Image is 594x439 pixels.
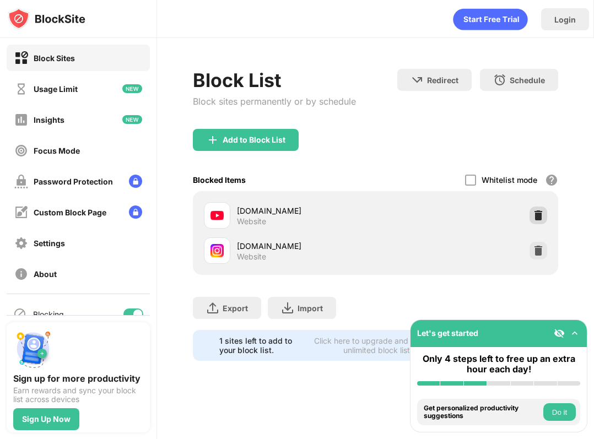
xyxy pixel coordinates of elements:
div: Password Protection [34,177,113,186]
div: Blocking [33,310,64,319]
div: Website [237,216,266,226]
img: omni-setup-toggle.svg [569,328,580,339]
img: customize-block-page-off.svg [14,205,28,219]
div: [DOMAIN_NAME] [237,205,376,216]
div: Redirect [427,75,458,85]
div: Schedule [510,75,545,85]
img: lock-menu.svg [129,205,142,219]
img: blocking-icon.svg [13,307,26,321]
img: insights-off.svg [14,113,28,127]
div: Settings [34,239,65,248]
div: Sign up for more productivity [13,373,143,384]
div: Add to Block List [223,136,285,144]
img: about-off.svg [14,267,28,281]
img: settings-off.svg [14,236,28,250]
div: Only 4 steps left to free up an extra hour each day! [417,354,580,375]
div: Click here to upgrade and enjoy an unlimited block list. [312,336,444,355]
div: Blocked Items [193,175,246,185]
div: Sign Up Now [22,415,71,424]
div: Get personalized productivity suggestions [424,404,541,420]
div: 1 sites left to add to your block list. [219,336,305,355]
img: new-icon.svg [122,84,142,93]
div: Let's get started [417,328,478,338]
div: Block sites permanently or by schedule [193,96,356,107]
div: Focus Mode [34,146,80,155]
img: lock-menu.svg [129,175,142,188]
img: new-icon.svg [122,115,142,124]
img: time-usage-off.svg [14,82,28,96]
img: favicons [210,244,224,257]
div: Usage Limit [34,84,78,94]
div: animation [453,8,528,30]
div: Import [298,303,323,313]
img: logo-blocksite.svg [8,8,85,30]
div: About [34,269,57,279]
div: Block List [193,69,356,91]
img: password-protection-off.svg [14,175,28,188]
img: eye-not-visible.svg [554,328,565,339]
div: Whitelist mode [482,175,537,185]
img: favicons [210,209,224,222]
img: focus-off.svg [14,144,28,158]
img: block-on.svg [14,51,28,65]
div: Custom Block Page [34,208,106,217]
div: Login [554,15,576,24]
div: [DOMAIN_NAME] [237,240,376,252]
div: Insights [34,115,64,124]
div: Block Sites [34,53,75,63]
div: Earn rewards and sync your block list across devices [13,386,143,404]
img: push-signup.svg [13,329,53,368]
div: Website [237,252,266,262]
div: Export [223,303,248,313]
button: Do it [543,403,576,421]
